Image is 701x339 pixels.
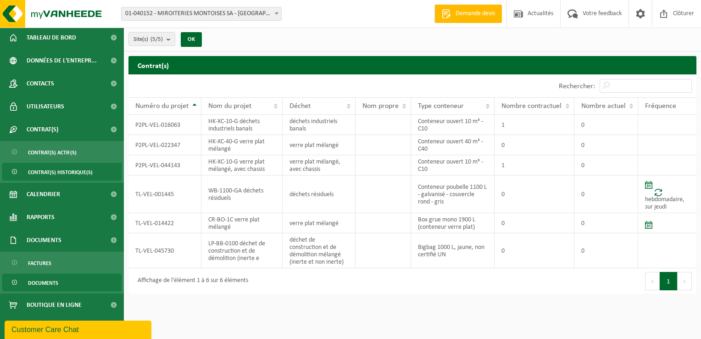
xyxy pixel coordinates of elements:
[201,155,283,175] td: HK-XC-10-G verre plat mélangé, avec chassis
[283,213,355,233] td: verre plat mélangé
[574,155,639,175] td: 0
[28,254,51,272] span: Factures
[128,32,175,46] button: Site(s)(5/5)
[201,213,283,233] td: CR-BO-1C verre plat mélangé
[201,135,283,155] td: HK-XC-40-G verre plat mélangé
[27,206,55,229] span: Rapports
[128,135,201,155] td: P2PL-VEL-022347
[283,175,355,213] td: déchets résiduels
[289,102,311,110] span: Déchet
[362,102,399,110] span: Nom propre
[2,143,122,161] a: Contrat(s) actif(s)
[418,102,464,110] span: Type conteneur
[128,233,201,268] td: TL-VEL-045730
[574,175,639,213] td: 0
[28,164,93,181] span: Contrat(s) historique(s)
[201,175,283,213] td: WB-1100-GA déchets résiduels
[2,163,122,181] a: Contrat(s) historique(s)
[411,155,495,175] td: Conteneur ouvert 10 m³ - C10
[128,56,696,74] h2: Contrat(s)
[133,273,248,289] div: Affichage de l'élément 1 à 6 sur 6 éléments
[574,213,639,233] td: 0
[574,135,639,155] td: 0
[501,102,562,110] span: Nombre contractuel
[27,183,60,206] span: Calendrier
[559,83,595,90] label: Rechercher:
[678,272,692,290] button: Next
[638,175,696,213] td: hebdomadaire, sur jeudi
[27,49,97,72] span: Données de l'entrepr...
[495,155,574,175] td: 1
[411,233,495,268] td: Bigbag 1000 L, jaune, non certifié UN
[27,72,54,95] span: Contacts
[128,155,201,175] td: P2PL-VEL-044143
[495,213,574,233] td: 0
[283,135,355,155] td: verre plat mélangé
[27,294,82,316] span: Boutique en ligne
[201,233,283,268] td: LP-BB-0100 déchet de construction et de démolition (inerte e
[283,155,355,175] td: verre plat mélangé, avec chassis
[128,213,201,233] td: TL-VEL-014422
[181,32,202,47] button: OK
[495,175,574,213] td: 0
[122,7,281,20] span: 01-040152 - MIROITERIES MONTOISES SA - MONS
[495,115,574,135] td: 1
[28,144,77,161] span: Contrat(s) actif(s)
[128,115,201,135] td: P2PL-VEL-016063
[283,115,355,135] td: déchets industriels banals
[645,102,676,110] span: Fréquence
[581,102,626,110] span: Nombre actuel
[411,135,495,155] td: Conteneur ouvert 40 m³ - C40
[283,233,355,268] td: déchet de construction et de démolition mélangé (inerte et non inerte)
[495,135,574,155] td: 0
[121,7,282,21] span: 01-040152 - MIROITERIES MONTOISES SA - MONS
[574,115,639,135] td: 0
[411,115,495,135] td: Conteneur ouvert 10 m³ - C10
[660,272,678,290] button: 1
[411,213,495,233] td: Box grue mono 1900 L (conteneur verre plat)
[201,115,283,135] td: HK-XC-10-G déchets industriels banals
[27,229,61,252] span: Documents
[645,272,660,290] button: Previous
[134,33,163,46] span: Site(s)
[28,274,58,292] span: Documents
[5,319,153,339] iframe: chat widget
[150,36,163,42] count: (5/5)
[2,274,122,291] a: Documents
[27,26,76,49] span: Tableau de bord
[434,5,502,23] a: Demande devis
[495,233,574,268] td: 0
[128,175,201,213] td: TL-VEL-001445
[208,102,251,110] span: Nom du projet
[135,102,189,110] span: Numéro du projet
[2,254,122,271] a: Factures
[411,175,495,213] td: Conteneur poubelle 1100 L - galvanisé - couvercle rond - gris
[27,118,58,141] span: Contrat(s)
[453,9,497,18] span: Demande devis
[574,233,639,268] td: 0
[27,95,64,118] span: Utilisateurs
